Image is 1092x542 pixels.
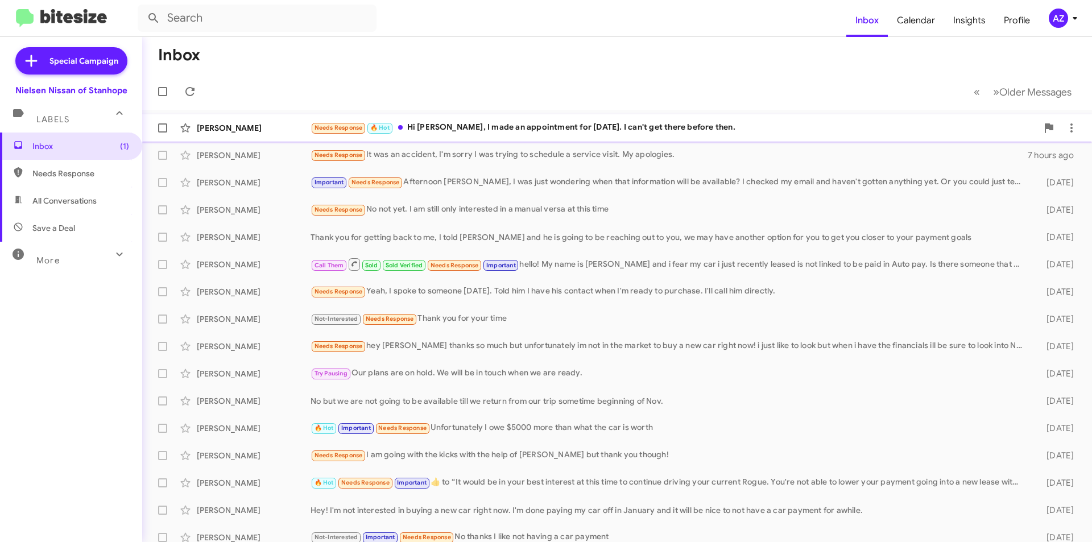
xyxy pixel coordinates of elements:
span: Call Them [315,262,344,269]
div: [DATE] [1028,368,1083,379]
span: Needs Response [315,288,363,295]
span: Labels [36,114,69,125]
div: [PERSON_NAME] [197,204,311,216]
span: Important [315,179,344,186]
div: [DATE] [1028,423,1083,434]
div: Our plans are on hold. We will be in touch when we are ready. [311,367,1028,380]
div: [DATE] [1028,341,1083,352]
span: Sold [365,262,378,269]
span: All Conversations [32,195,97,206]
span: Important [366,533,395,541]
button: AZ [1039,9,1079,28]
span: Needs Response [341,479,390,486]
span: 🔥 Hot [315,479,334,486]
span: (1) [120,140,129,152]
span: Needs Response [351,179,400,186]
span: Needs Response [315,342,363,350]
a: Insights [944,4,995,37]
span: Sold Verified [386,262,423,269]
div: [DATE] [1028,231,1083,243]
span: Needs Response [315,206,363,213]
div: [DATE] [1028,204,1083,216]
span: Inbox [32,140,129,152]
div: [PERSON_NAME] [197,177,311,188]
a: Calendar [888,4,944,37]
div: [PERSON_NAME] [197,368,311,379]
a: Profile [995,4,1039,37]
span: Needs Response [403,533,451,541]
div: No not yet. I am still only interested in a manual versa at this time [311,203,1028,216]
span: Needs Response [431,262,479,269]
div: Hi [PERSON_NAME], I made an appointment for [DATE]. I can't get there before then. [311,121,1037,134]
div: [PERSON_NAME] [197,122,311,134]
span: Try Pausing [315,370,348,377]
span: Special Campaign [49,55,118,67]
div: [DATE] [1028,450,1083,461]
div: I am going with the kicks with the help of [PERSON_NAME] but thank you though! [311,449,1028,462]
div: [DATE] [1028,395,1083,407]
span: Needs Response [32,168,129,179]
div: hey [PERSON_NAME] thanks so much but unfortunately im not in the market to buy a new car right no... [311,340,1028,353]
span: Important [486,262,516,269]
span: Save a Deal [32,222,75,234]
div: 7 hours ago [1028,150,1083,161]
span: Needs Response [315,124,363,131]
div: Unfortunately I owe $5000 more than what the car is worth [311,421,1028,435]
div: [DATE] [1028,286,1083,297]
div: Thank you for your time [311,312,1028,325]
span: Needs Response [378,424,427,432]
span: Not-Interested [315,315,358,322]
a: Inbox [846,4,888,37]
div: Nielsen Nissan of Stanhope [15,85,127,96]
div: [DATE] [1028,313,1083,325]
div: [PERSON_NAME] [197,286,311,297]
span: Important [397,479,427,486]
span: 🔥 Hot [370,124,390,131]
span: « [974,85,980,99]
div: It was an accident, I'm sorry I was trying to schedule a service visit. My apologies. [311,148,1028,162]
div: Hey! I'm not interested in buying a new car right now. I'm done paying my car off in January and ... [311,504,1028,516]
div: [PERSON_NAME] [197,150,311,161]
nav: Page navigation example [967,80,1078,104]
span: More [36,255,60,266]
div: [PERSON_NAME] [197,341,311,352]
a: Special Campaign [15,47,127,75]
div: [PERSON_NAME] [197,423,311,434]
div: [PERSON_NAME] [197,395,311,407]
span: Older Messages [999,86,1072,98]
span: » [993,85,999,99]
div: [PERSON_NAME] [197,313,311,325]
div: [DATE] [1028,504,1083,516]
div: [PERSON_NAME] [197,259,311,270]
div: [PERSON_NAME] [197,231,311,243]
div: ​👍​ to “ It would be in your best interest at this time to continue driving your current Rogue. Y... [311,476,1028,489]
div: Thank you for getting back to me, I told [PERSON_NAME] and he is going to be reaching out to you,... [311,231,1028,243]
span: Important [341,424,371,432]
span: Not-Interested [315,533,358,541]
div: [PERSON_NAME] [197,477,311,489]
div: AZ [1049,9,1068,28]
div: [DATE] [1028,477,1083,489]
div: Afternoon [PERSON_NAME], I was just wondering when that information will be available? I checked ... [311,176,1028,189]
h1: Inbox [158,46,200,64]
div: No but we are not going to be available till we return from our trip sometime beginning of Nov. [311,395,1028,407]
div: [PERSON_NAME] [197,504,311,516]
input: Search [138,5,377,32]
div: [PERSON_NAME] [197,450,311,461]
button: Next [986,80,1078,104]
span: Needs Response [315,151,363,159]
span: Needs Response [315,452,363,459]
div: hello! My name is [PERSON_NAME] and i fear my car i just recently leased is not linked to be paid... [311,257,1028,271]
span: 🔥 Hot [315,424,334,432]
span: Needs Response [366,315,414,322]
div: [DATE] [1028,177,1083,188]
div: [DATE] [1028,259,1083,270]
button: Previous [967,80,987,104]
div: Yeah, I spoke to someone [DATE]. Told him I have his contact when I'm ready to purchase. I'll cal... [311,285,1028,298]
